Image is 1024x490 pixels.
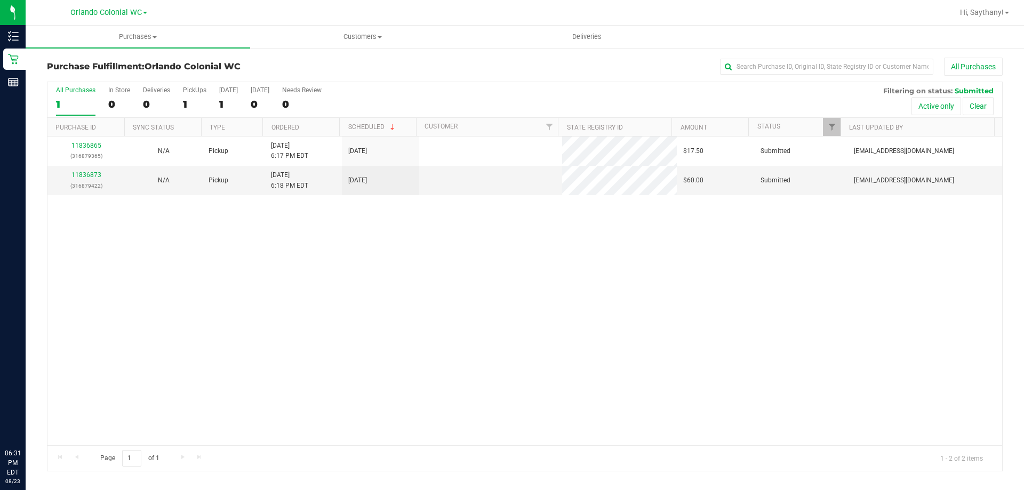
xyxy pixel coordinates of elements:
[183,98,206,110] div: 1
[720,59,933,75] input: Search Purchase ID, Original ID, State Registry ID or Customer Name...
[71,171,101,179] a: 11836873
[158,147,170,155] span: Not Applicable
[854,146,954,156] span: [EMAIL_ADDRESS][DOMAIN_NAME]
[271,141,308,161] span: [DATE] 6:17 PM EDT
[133,124,174,131] a: Sync Status
[960,8,1004,17] span: Hi, Saythany!
[55,124,96,131] a: Purchase ID
[757,123,780,130] a: Status
[143,86,170,94] div: Deliveries
[209,175,228,186] span: Pickup
[251,98,269,110] div: 0
[540,118,558,136] a: Filter
[122,450,141,467] input: 1
[271,124,299,131] a: Ordered
[47,62,365,71] h3: Purchase Fulfillment:
[91,450,168,467] span: Page of 1
[683,175,703,186] span: $60.00
[71,142,101,149] a: 11836865
[5,448,21,477] p: 06:31 PM EDT
[209,146,228,156] span: Pickup
[251,86,269,94] div: [DATE]
[475,26,699,48] a: Deliveries
[761,175,790,186] span: Submitted
[70,8,142,17] span: Orlando Colonial WC
[54,181,118,191] p: (316879422)
[932,450,991,466] span: 1 - 2 of 2 items
[761,146,790,156] span: Submitted
[158,146,170,156] button: N/A
[56,98,95,110] div: 1
[219,98,238,110] div: 1
[54,151,118,161] p: (316879365)
[823,118,841,136] a: Filter
[963,97,994,115] button: Clear
[26,32,250,42] span: Purchases
[425,123,458,130] a: Customer
[145,61,241,71] span: Orlando Colonial WC
[108,86,130,94] div: In Store
[31,403,44,416] iframe: Resource center unread badge
[143,98,170,110] div: 0
[8,77,19,87] inline-svg: Reports
[183,86,206,94] div: PickUps
[849,124,903,131] a: Last Updated By
[854,175,954,186] span: [EMAIL_ADDRESS][DOMAIN_NAME]
[567,124,623,131] a: State Registry ID
[282,98,322,110] div: 0
[8,54,19,65] inline-svg: Retail
[955,86,994,95] span: Submitted
[911,97,961,115] button: Active only
[5,477,21,485] p: 08/23
[250,26,475,48] a: Customers
[158,176,170,184] span: Not Applicable
[251,32,474,42] span: Customers
[348,123,397,131] a: Scheduled
[558,32,616,42] span: Deliveries
[210,124,225,131] a: Type
[219,86,238,94] div: [DATE]
[108,98,130,110] div: 0
[158,175,170,186] button: N/A
[271,170,308,190] span: [DATE] 6:18 PM EDT
[883,86,953,95] span: Filtering on status:
[348,175,367,186] span: [DATE]
[683,146,703,156] span: $17.50
[282,86,322,94] div: Needs Review
[11,405,43,437] iframe: Resource center
[56,86,95,94] div: All Purchases
[348,146,367,156] span: [DATE]
[944,58,1003,76] button: All Purchases
[8,31,19,42] inline-svg: Inventory
[681,124,707,131] a: Amount
[26,26,250,48] a: Purchases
